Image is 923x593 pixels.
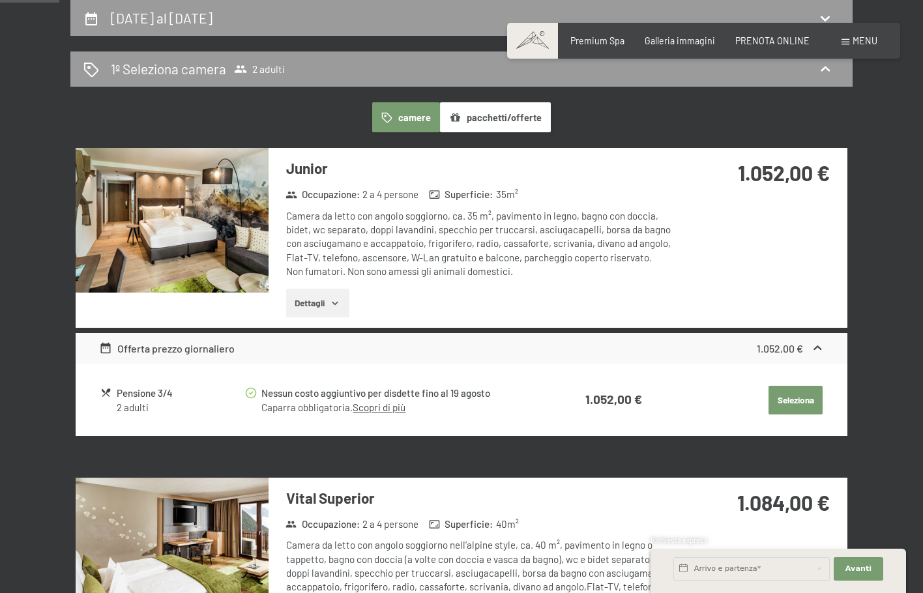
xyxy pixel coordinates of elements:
span: Avanti [845,564,872,574]
button: Seleziona [769,386,823,414]
div: Camera da letto con angolo soggiorno, ca. 35 m², pavimento in legno, bagno con doccia, bidet, wc ... [286,209,674,278]
span: Richiesta express [651,536,708,544]
h3: Junior [286,158,674,179]
a: Scopri di più [353,401,405,413]
strong: 1.052,00 € [757,342,803,354]
div: Nessun costo aggiuntivo per disdette fino al 19 agosto [261,386,533,401]
div: 2 adulti [117,401,244,414]
span: 35 m² [496,188,518,201]
h2: 1º Seleziona camera [111,59,226,78]
button: Dettagli [286,289,349,317]
a: Premium Spa [570,35,624,46]
div: Offerta prezzo giornaliero [99,341,235,356]
div: Pensione 3/4 [117,386,244,401]
strong: Occupazione : [286,517,360,531]
img: mss_renderimg.php [76,148,269,293]
a: PRENOTA ONLINE [735,35,810,46]
strong: 1.052,00 € [585,392,642,407]
span: Menu [853,35,877,46]
button: camere [372,102,440,132]
strong: 1.084,00 € [737,490,830,515]
a: Galleria immagini [645,35,715,46]
span: 2 adulti [234,63,285,76]
div: Caparra obbligatoria. [261,401,533,414]
strong: 1.052,00 € [738,160,830,185]
div: Offerta prezzo giornaliero1.052,00 € [76,333,847,364]
strong: Occupazione : [286,188,360,201]
strong: Superficie : [429,188,493,201]
span: 40 m² [496,517,519,531]
h2: [DATE] al [DATE] [111,10,212,26]
span: 2 a 4 persone [362,517,418,531]
button: Avanti [834,557,883,581]
button: pacchetti/offerte [440,102,551,132]
strong: Superficie : [429,517,493,531]
h3: Vital Superior [286,488,674,508]
span: 2 a 4 persone [362,188,418,201]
